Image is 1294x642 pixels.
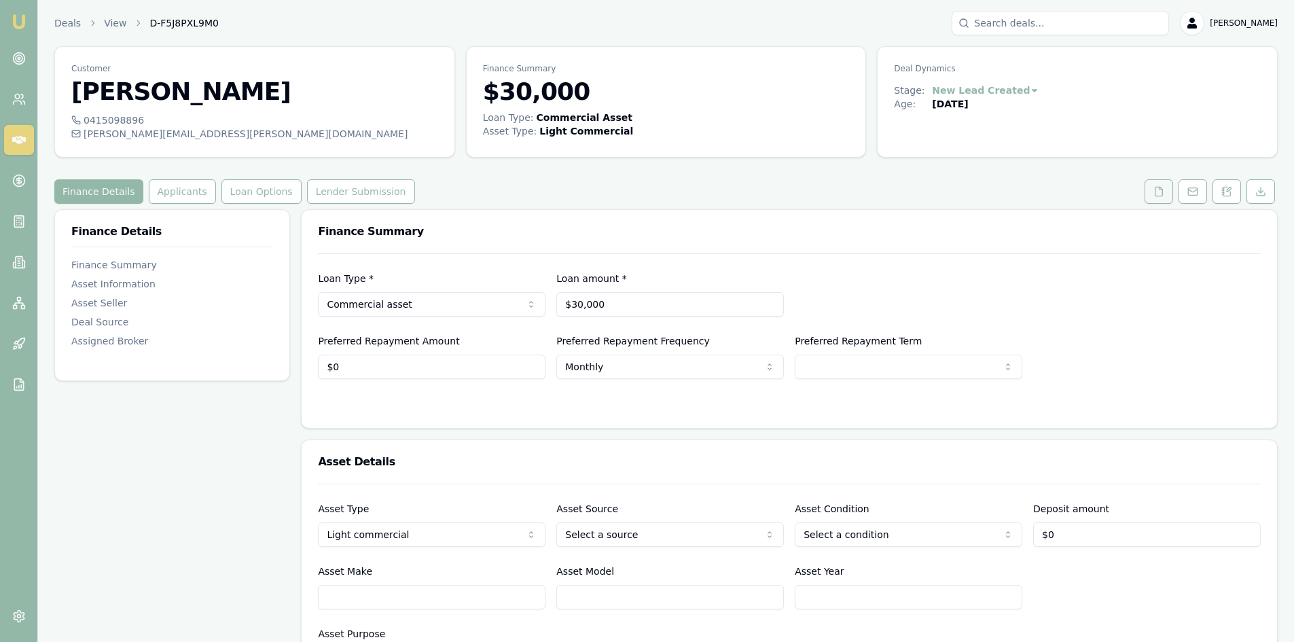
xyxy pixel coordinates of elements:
[11,14,27,30] img: emu-icon-u.png
[318,355,545,379] input: $
[795,566,844,577] label: Asset Year
[318,628,385,639] label: Asset Purpose
[556,336,710,346] label: Preferred Repayment Frequency
[318,566,372,577] label: Asset Make
[71,258,273,272] div: Finance Summary
[556,566,614,577] label: Asset Model
[54,179,143,204] button: Finance Details
[894,97,932,111] div: Age:
[483,63,850,74] p: Finance Summary
[71,315,273,329] div: Deal Source
[932,97,968,111] div: [DATE]
[894,63,1261,74] p: Deal Dynamics
[318,457,1261,467] h3: Asset Details
[71,63,438,74] p: Customer
[556,273,627,284] label: Loan amount *
[146,179,219,204] a: Applicants
[307,179,415,204] button: Lender Submission
[71,127,438,141] div: [PERSON_NAME][EMAIL_ADDRESS][PERSON_NAME][DOMAIN_NAME]
[1033,522,1261,547] input: $
[71,277,273,291] div: Asset Information
[795,336,922,346] label: Preferred Repayment Term
[54,16,81,30] a: Deals
[483,124,537,138] div: Asset Type :
[149,16,219,30] span: D-F5J8PXL9M0
[71,226,273,237] h3: Finance Details
[71,334,273,348] div: Assigned Broker
[1210,18,1278,29] span: [PERSON_NAME]
[54,179,146,204] a: Finance Details
[304,179,418,204] a: Lender Submission
[952,11,1169,35] input: Search deals
[537,111,632,124] div: Commercial Asset
[483,78,850,105] h3: $30,000
[221,179,302,204] button: Loan Options
[795,503,869,514] label: Asset Condition
[149,179,216,204] button: Applicants
[104,16,126,30] a: View
[556,503,618,514] label: Asset Source
[932,84,1039,97] button: New Lead Created
[318,273,374,284] label: Loan Type *
[318,226,1261,237] h3: Finance Summary
[894,84,932,97] div: Stage:
[71,78,438,105] h3: [PERSON_NAME]
[318,336,459,346] label: Preferred Repayment Amount
[1033,503,1109,514] label: Deposit amount
[219,179,304,204] a: Loan Options
[318,503,369,514] label: Asset Type
[483,111,534,124] div: Loan Type:
[71,113,438,127] div: 0415098896
[539,124,633,138] div: Light Commercial
[556,292,784,317] input: $
[71,296,273,310] div: Asset Seller
[54,16,219,30] nav: breadcrumb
